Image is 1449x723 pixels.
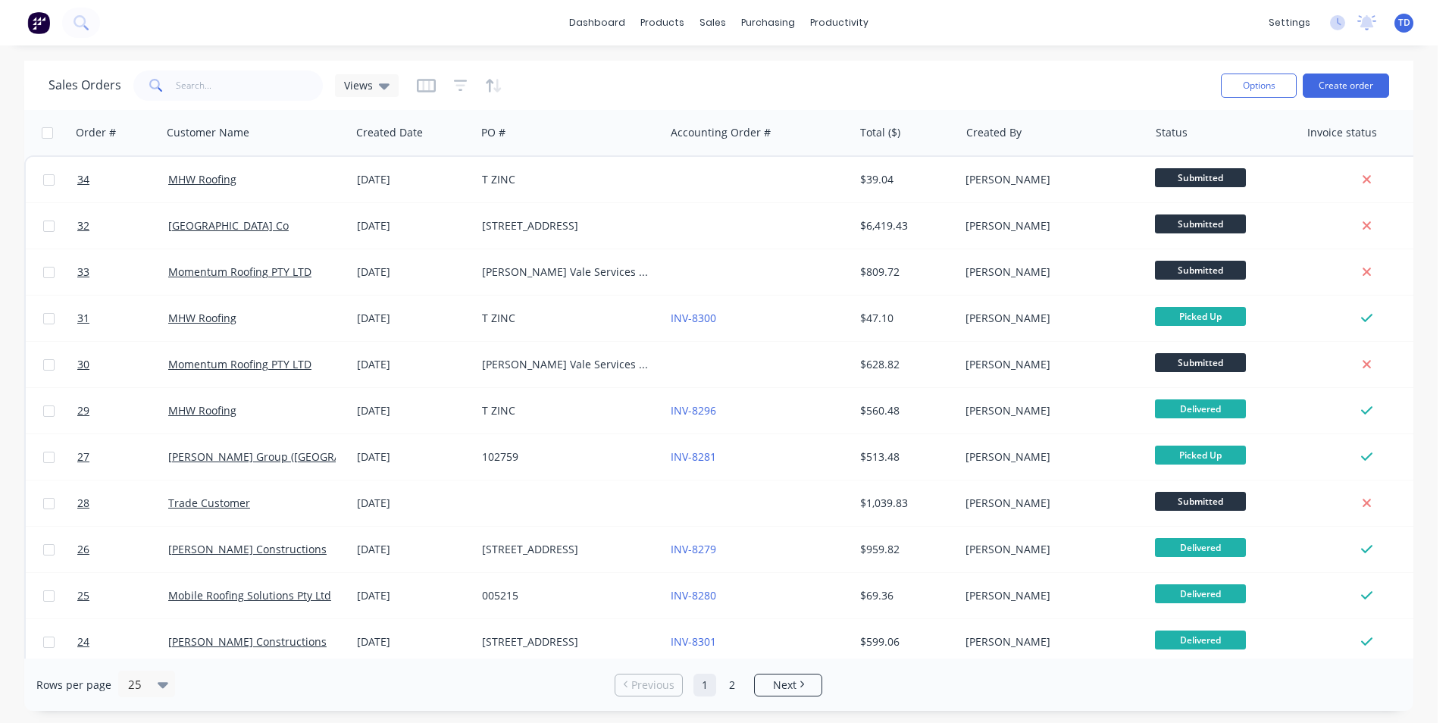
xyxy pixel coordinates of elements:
div: [PERSON_NAME] [965,449,1134,465]
span: Delivered [1155,538,1246,557]
div: Created By [966,125,1022,140]
div: Customer Name [167,125,249,140]
div: settings [1261,11,1318,34]
span: Views [344,77,373,93]
span: Submitted [1155,492,1246,511]
a: 33 [77,249,168,295]
a: INV-8281 [671,449,716,464]
span: Previous [631,678,674,693]
a: [PERSON_NAME] Constructions [168,542,327,556]
div: [STREET_ADDRESS] [482,634,650,649]
div: [STREET_ADDRESS] [482,218,650,233]
div: T ZINC [482,403,650,418]
span: 28 [77,496,89,511]
div: Total ($) [860,125,900,140]
button: Options [1221,74,1297,98]
div: [DATE] [357,588,470,603]
a: dashboard [562,11,633,34]
div: productivity [803,11,876,34]
a: 26 [77,527,168,572]
div: $513.48 [860,449,949,465]
div: $628.82 [860,357,949,372]
div: 005215 [482,588,650,603]
div: [DATE] [357,311,470,326]
span: Picked Up [1155,307,1246,326]
span: 30 [77,357,89,372]
div: [DATE] [357,264,470,280]
div: $809.72 [860,264,949,280]
div: $39.04 [860,172,949,187]
div: $1,039.83 [860,496,949,511]
div: [PERSON_NAME] [965,311,1134,326]
div: products [633,11,692,34]
img: Factory [27,11,50,34]
div: Status [1156,125,1188,140]
a: 31 [77,296,168,341]
div: [DATE] [357,357,470,372]
a: 30 [77,342,168,387]
div: Order # [76,125,116,140]
div: [PERSON_NAME] [965,542,1134,557]
div: Invoice status [1307,125,1377,140]
span: 25 [77,588,89,603]
span: Submitted [1155,214,1246,233]
a: [PERSON_NAME] Constructions [168,634,327,649]
div: [DATE] [357,172,470,187]
div: $6,419.43 [860,218,949,233]
div: [PERSON_NAME] [965,496,1134,511]
div: [PERSON_NAME] [965,588,1134,603]
a: Mobile Roofing Solutions Pty Ltd [168,588,331,602]
div: purchasing [734,11,803,34]
div: Accounting Order # [671,125,771,140]
span: 29 [77,403,89,418]
a: INV-8280 [671,588,716,602]
div: $69.36 [860,588,949,603]
div: [DATE] [357,449,470,465]
iframe: Intercom live chat [1397,671,1434,708]
a: INV-8279 [671,542,716,556]
div: [PERSON_NAME] [965,264,1134,280]
div: $47.10 [860,311,949,326]
div: [DATE] [357,542,470,557]
a: MHW Roofing [168,403,236,418]
span: Delivered [1155,399,1246,418]
a: INV-8300 [671,311,716,325]
div: [DATE] [357,218,470,233]
div: sales [692,11,734,34]
a: 25 [77,573,168,618]
div: T ZINC [482,311,650,326]
span: 26 [77,542,89,557]
span: Submitted [1155,261,1246,280]
span: 27 [77,449,89,465]
span: 32 [77,218,89,233]
div: [DATE] [357,496,470,511]
div: T ZINC [482,172,650,187]
ul: Pagination [609,674,828,696]
div: [DATE] [357,403,470,418]
a: MHW Roofing [168,311,236,325]
div: [DATE] [357,634,470,649]
span: 31 [77,311,89,326]
div: Created Date [356,125,423,140]
div: $599.06 [860,634,949,649]
div: [PERSON_NAME] [965,218,1134,233]
span: Delivered [1155,584,1246,603]
a: 28 [77,480,168,526]
a: Page 2 [721,674,743,696]
a: [GEOGRAPHIC_DATA] Co [168,218,289,233]
div: [PERSON_NAME] [965,357,1134,372]
span: Next [773,678,796,693]
span: Picked Up [1155,446,1246,465]
a: MHW Roofing [168,172,236,186]
div: [PERSON_NAME] [965,403,1134,418]
a: 34 [77,157,168,202]
div: PO # [481,125,505,140]
button: Create order [1303,74,1389,98]
span: 34 [77,172,89,187]
a: 27 [77,434,168,480]
a: Next page [755,678,822,693]
a: Trade Customer [168,496,250,510]
a: INV-8301 [671,634,716,649]
div: 102759 [482,449,650,465]
a: Momentum Roofing PTY LTD [168,357,311,371]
